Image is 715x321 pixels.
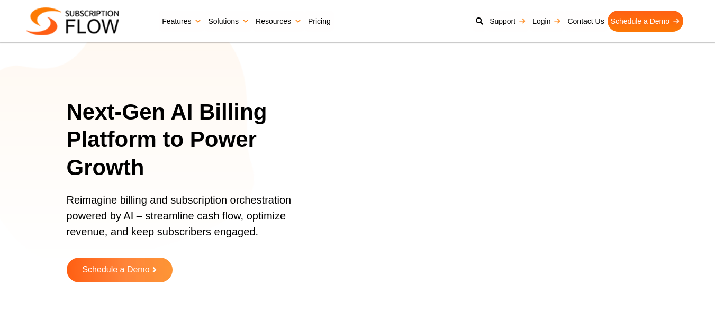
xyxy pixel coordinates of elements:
a: Schedule a Demo [608,11,683,32]
span: Schedule a Demo [82,265,149,274]
h1: Next-Gen AI Billing Platform to Power Growth [67,98,330,182]
a: Login [529,11,564,32]
a: Support [486,11,529,32]
img: Subscriptionflow [26,7,119,35]
p: Reimagine billing and subscription orchestration powered by AI – streamline cash flow, optimize r... [67,192,317,250]
a: Features [159,11,205,32]
a: Pricing [305,11,334,32]
a: Resources [252,11,305,32]
a: Solutions [205,11,252,32]
a: Schedule a Demo [67,258,173,282]
a: Contact Us [564,11,607,32]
